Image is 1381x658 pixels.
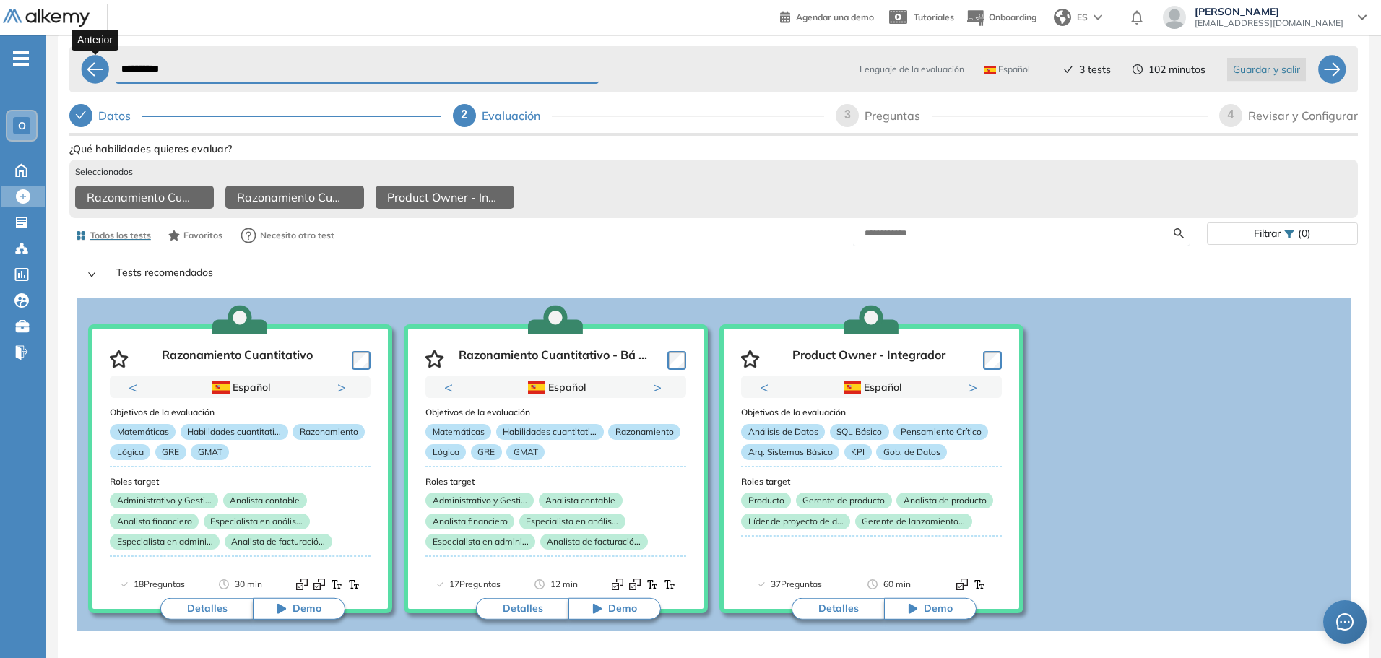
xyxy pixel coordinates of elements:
[453,104,825,127] div: 2Evaluación
[387,189,497,206] span: Product Owner - Integrador
[459,348,647,370] p: Razonamiento Cuantitativo - Bá ...
[110,493,218,508] p: Administrativo y Gesti...
[519,514,625,529] p: Especialista en anális...
[77,33,113,48] p: Anterior
[760,380,774,394] button: Previous
[69,142,232,157] span: ¿Qué habilidades quieres evaluar?
[878,399,889,401] button: 2
[664,579,675,590] img: Format test logo
[741,493,791,508] p: Producto
[792,598,884,620] button: Detalles
[482,104,552,127] div: Evaluación
[425,534,535,550] p: Especialista en admini...
[313,579,325,590] img: Format test logo
[506,444,545,460] p: GMAT
[246,399,258,401] button: 2
[974,579,985,590] img: Format test logo
[844,108,851,121] span: 3
[496,424,604,440] p: Habilidades cuantitati...
[155,444,186,460] p: GRE
[1195,6,1343,17] span: [PERSON_NAME]
[253,598,345,620] button: Demo
[844,381,861,394] img: ESP
[1148,62,1205,77] span: 102 minutos
[1219,104,1358,127] div: 4Revisar y Configurar
[471,444,502,460] p: GRE
[1133,64,1143,74] span: clock-circle
[528,381,545,394] img: ESP
[235,577,262,592] span: 30 min
[1336,613,1354,631] span: message
[223,493,307,508] p: Analista contable
[76,256,1351,295] div: Tests recomendados
[989,12,1036,22] span: Onboarding
[568,598,661,620] button: Demo
[1254,223,1281,244] span: Filtrar
[984,64,1030,75] span: Español
[461,108,467,121] span: 2
[444,380,459,394] button: Previous
[1094,14,1102,20] img: arrow
[234,221,341,250] button: Necesito otro test
[425,407,686,417] h3: Objetivos de la evaluación
[860,63,964,76] span: Lenguaje de la evaluación
[653,380,667,394] button: Next
[612,579,623,590] img: Format test logo
[1054,9,1071,26] img: world
[646,579,658,590] img: Format test logo
[476,598,568,620] button: Detalles
[984,66,996,74] img: ESP
[75,165,133,178] span: Seleccionados
[771,577,822,592] span: 37 Preguntas
[608,602,637,616] span: Demo
[225,534,332,550] p: Analista de facturació...
[1298,223,1311,244] span: (0)
[1227,58,1306,81] button: Guardar y salir
[830,424,889,440] p: SQL Básico
[629,579,641,590] img: Format test logo
[425,444,466,460] p: Lógica
[337,380,352,394] button: Next
[425,514,514,529] p: Analista financiero
[1195,17,1343,29] span: [EMAIL_ADDRESS][DOMAIN_NAME]
[474,379,636,395] div: Español
[331,579,342,590] img: Format test logo
[69,223,157,248] button: Todos los tests
[449,577,501,592] span: 17 Preguntas
[608,424,680,440] p: Razonamiento
[741,477,1002,487] h3: Roles target
[296,579,308,590] img: Format test logo
[844,444,872,460] p: KPI
[260,229,334,242] span: Necesito otro test
[924,602,953,616] span: Demo
[741,514,850,529] p: Líder de proyecto de d...
[18,120,26,131] span: O
[1079,62,1111,77] span: 3 tests
[1077,11,1088,24] span: ES
[796,12,874,22] span: Agendar una demo
[741,424,825,440] p: Análisis de Datos
[741,407,1002,417] h3: Objetivos de la evaluación
[854,399,872,401] button: 1
[348,579,360,590] img: Format test logo
[425,424,491,440] p: Matemáticas
[110,477,371,487] h3: Roles target
[855,514,972,529] p: Gerente de lanzamiento...
[69,104,441,127] div: Datos
[293,602,321,616] span: Demo
[110,444,150,460] p: Lógica
[3,9,90,27] img: Logo
[163,223,228,248] button: Favoritos
[110,534,220,550] p: Especialista en admini...
[129,380,143,394] button: Previous
[13,57,29,60] i: -
[969,380,983,394] button: Next
[796,493,892,508] p: Gerente de producto
[191,444,229,460] p: GMAT
[110,424,176,440] p: Matemáticas
[212,381,230,394] img: ESP
[836,104,1208,127] div: 3Preguntas
[562,399,573,401] button: 2
[183,229,222,242] span: Favoritos
[110,514,199,529] p: Analista financiero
